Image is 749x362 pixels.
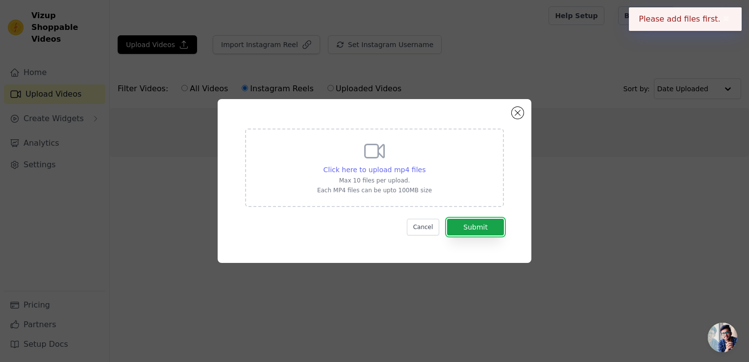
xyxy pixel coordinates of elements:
[721,13,732,25] button: Close
[324,166,426,174] span: Click here to upload mp4 files
[708,323,737,352] div: Open chat
[447,219,504,235] button: Submit
[317,177,432,184] p: Max 10 files per upload.
[317,186,432,194] p: Each MP4 files can be upto 100MB size
[512,107,524,119] button: Close modal
[629,7,742,31] div: Please add files first.
[407,219,440,235] button: Cancel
